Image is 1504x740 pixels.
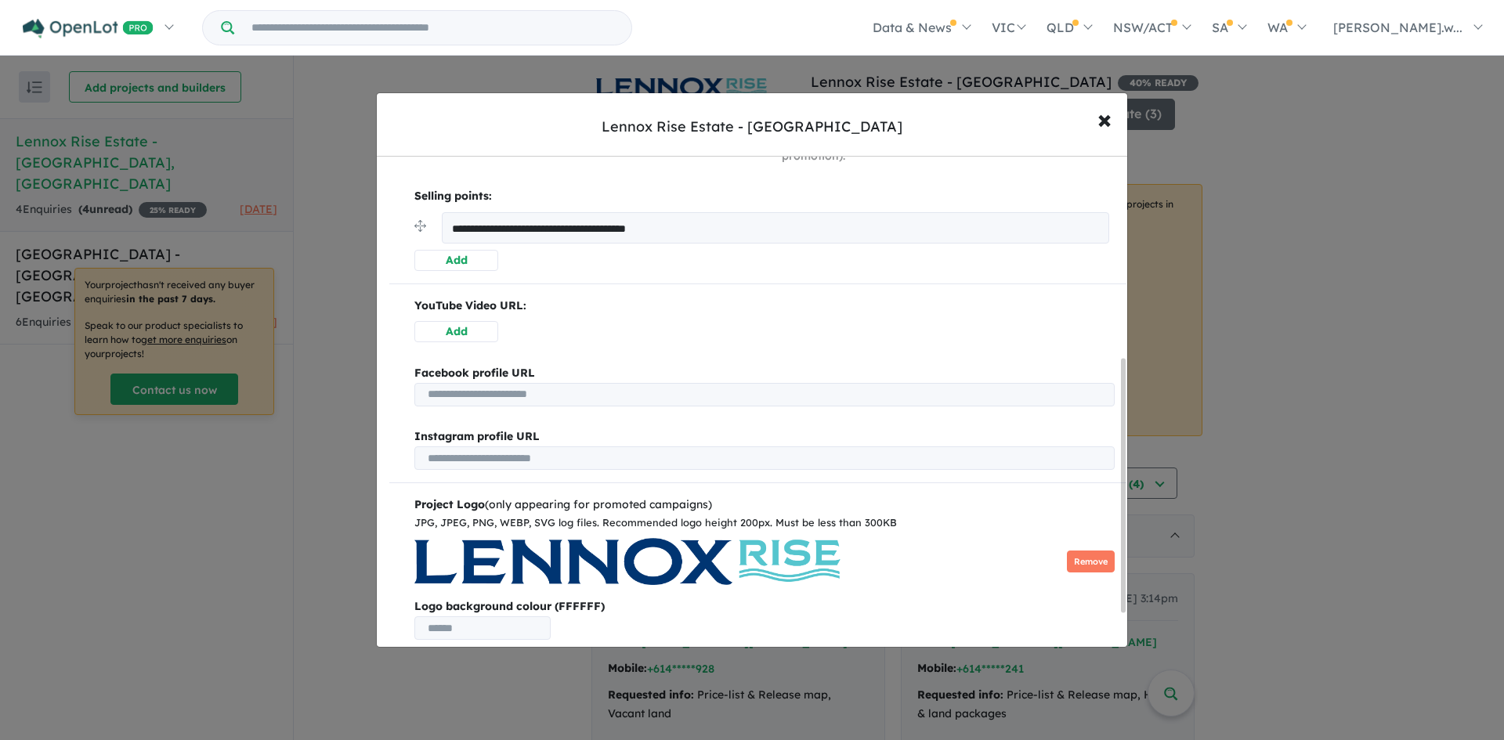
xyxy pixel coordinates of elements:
b: Project Logo [414,497,485,511]
b: Facebook profile URL [414,366,535,380]
div: JPG, JPEG, PNG, WEBP, SVG log files. Recommended logo height 200px. Must be less than 300KB [414,514,1115,532]
img: Openlot PRO Logo White [23,19,154,38]
input: Try estate name, suburb, builder or developer [237,11,628,45]
p: YouTube Video URL: [414,297,1115,316]
button: Add [414,321,498,342]
button: Remove [1067,550,1115,573]
img: drag.svg [414,220,426,232]
b: Logo background colour (FFFFFF) [414,597,1115,616]
img: Lennox%20Rise%20Estate%20-%20Lennox%20Head___1756969939.png [414,538,841,585]
span: [PERSON_NAME].w... [1333,20,1462,35]
p: Selling points: [414,187,1115,206]
button: Add [414,250,498,271]
div: Lennox Rise Estate - [GEOGRAPHIC_DATA] [602,117,902,137]
b: Instagram profile URL [414,429,540,443]
span: × [1097,102,1112,135]
div: (only appearing for promoted campaigns) [414,496,1115,514]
